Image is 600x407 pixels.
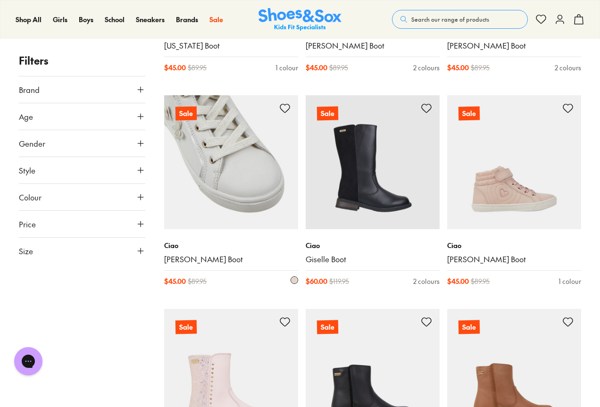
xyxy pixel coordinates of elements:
[471,63,490,73] span: $ 89.95
[329,63,348,73] span: $ 89.95
[275,63,298,73] div: 1 colour
[19,130,145,157] button: Gender
[458,320,480,334] p: Sale
[413,276,440,286] div: 2 colours
[19,238,145,264] button: Size
[105,15,125,24] span: School
[53,15,67,24] span: Girls
[19,184,145,210] button: Colour
[175,320,197,334] p: Sale
[9,344,47,379] iframe: Gorgias live chat messenger
[19,211,145,237] button: Price
[392,10,528,29] button: Search our range of products
[188,276,207,286] span: $ 89.95
[447,254,581,265] a: [PERSON_NAME] Boot
[555,63,581,73] div: 2 colours
[79,15,93,25] a: Boys
[164,276,186,286] span: $ 45.00
[19,157,145,183] button: Style
[136,15,165,25] a: Sneakers
[471,276,490,286] span: $ 89.95
[164,41,298,51] a: [US_STATE] Boot
[447,63,469,73] span: $ 45.00
[447,241,581,250] p: Ciao
[19,76,145,103] button: Brand
[306,276,327,286] span: $ 60.00
[447,41,581,51] a: [PERSON_NAME] Boot
[176,15,198,24] span: Brands
[164,95,298,229] a: Sale
[258,8,342,31] a: Shoes & Sox
[413,63,440,73] div: 2 colours
[136,15,165,24] span: Sneakers
[306,241,440,250] p: Ciao
[306,95,440,229] a: Sale
[188,63,207,73] span: $ 89.95
[306,41,440,51] a: [PERSON_NAME] Boot
[411,15,489,24] span: Search our range of products
[209,15,223,25] a: Sale
[329,276,349,286] span: $ 119.95
[306,63,327,73] span: $ 45.00
[19,245,33,257] span: Size
[105,15,125,25] a: School
[16,15,42,24] span: Shop All
[164,254,298,265] a: [PERSON_NAME] Boot
[317,320,338,334] p: Sale
[317,107,338,120] p: Sale
[447,95,581,229] a: Sale
[19,103,145,130] button: Age
[258,8,342,31] img: SNS_Logo_Responsive.svg
[79,15,93,24] span: Boys
[306,254,440,265] a: Giselle Boot
[19,84,40,95] span: Brand
[176,15,198,25] a: Brands
[19,111,33,122] span: Age
[209,15,223,24] span: Sale
[447,276,469,286] span: $ 45.00
[175,107,197,120] p: Sale
[164,241,298,250] p: Ciao
[164,63,186,73] span: $ 45.00
[19,138,45,149] span: Gender
[19,218,36,230] span: Price
[16,15,42,25] a: Shop All
[53,15,67,25] a: Girls
[558,276,581,286] div: 1 colour
[19,191,42,203] span: Colour
[458,106,480,120] p: Sale
[19,165,35,176] span: Style
[19,53,145,68] p: Filters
